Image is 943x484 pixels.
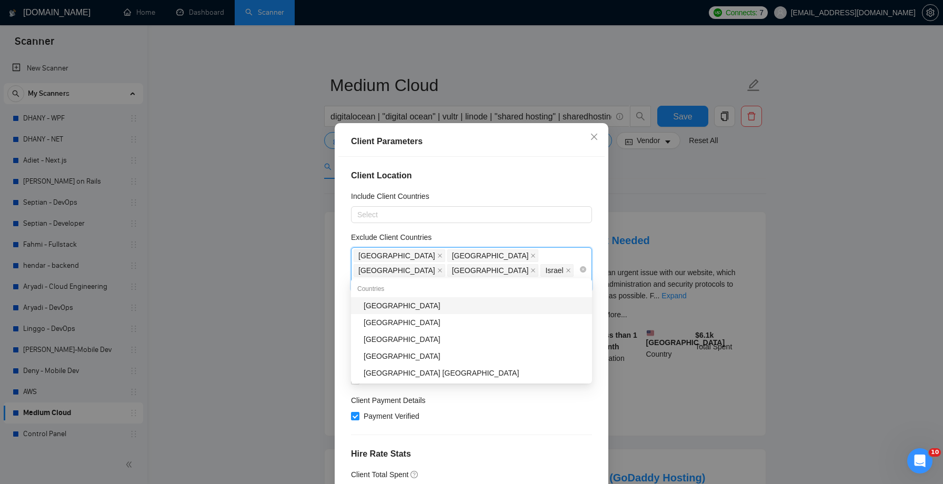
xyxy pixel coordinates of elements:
[530,268,536,273] span: close
[351,190,429,202] h5: Include Client Countries
[351,314,592,331] div: United Kingdom
[364,317,586,328] div: [GEOGRAPHIC_DATA]
[545,265,563,276] span: Israel
[447,249,539,262] span: Bangladesh
[566,268,571,273] span: close
[351,395,426,406] h4: Client Payment Details
[452,265,529,276] span: [GEOGRAPHIC_DATA]
[437,268,443,273] span: close
[351,448,592,460] h4: Hire Rate Stats
[452,250,529,261] span: [GEOGRAPHIC_DATA]
[354,264,445,277] span: Sri Lanka
[358,265,435,276] span: [GEOGRAPHIC_DATA]
[907,448,932,473] iframe: Intercom live chat
[359,410,424,422] span: Payment Verified
[364,350,586,362] div: [GEOGRAPHIC_DATA]
[580,266,586,273] span: close-circle
[351,297,592,314] div: United States
[351,348,592,365] div: United States Virgin Islands
[580,123,608,152] button: Close
[437,253,443,258] span: close
[351,331,592,348] div: United Arab Emirates
[447,264,539,277] span: India
[364,334,586,345] div: [GEOGRAPHIC_DATA]
[929,448,941,457] span: 10
[351,280,592,297] div: Countries
[351,365,592,381] div: United States Minor Outlying Islands
[364,300,586,311] div: [GEOGRAPHIC_DATA]
[540,264,573,277] span: Israel
[351,231,432,243] h5: Exclude Client Countries
[530,253,536,258] span: close
[358,250,435,261] span: [GEOGRAPHIC_DATA]
[351,469,408,480] h5: Client Total Spent
[351,135,592,148] div: Client Parameters
[410,470,419,479] span: question-circle
[354,249,445,262] span: Pakistan
[351,169,592,182] h4: Client Location
[364,367,586,379] div: [GEOGRAPHIC_DATA] [GEOGRAPHIC_DATA]
[590,133,598,141] span: close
